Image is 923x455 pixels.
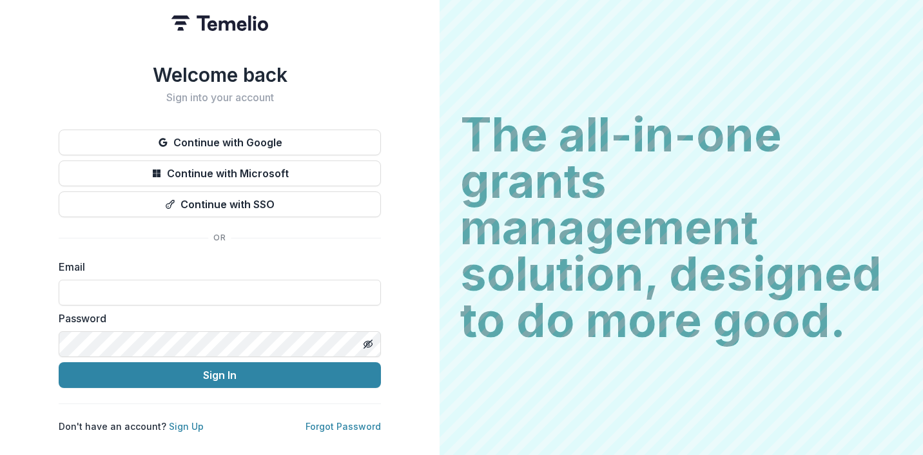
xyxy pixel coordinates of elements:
p: Don't have an account? [59,420,204,433]
h1: Welcome back [59,63,381,86]
a: Sign Up [169,421,204,432]
button: Sign In [59,362,381,388]
a: Forgot Password [306,421,381,432]
h2: Sign into your account [59,92,381,104]
img: Temelio [171,15,268,31]
label: Email [59,259,373,275]
button: Continue with Microsoft [59,160,381,186]
label: Password [59,311,373,326]
button: Continue with Google [59,130,381,155]
button: Toggle password visibility [358,334,378,354]
button: Continue with SSO [59,191,381,217]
